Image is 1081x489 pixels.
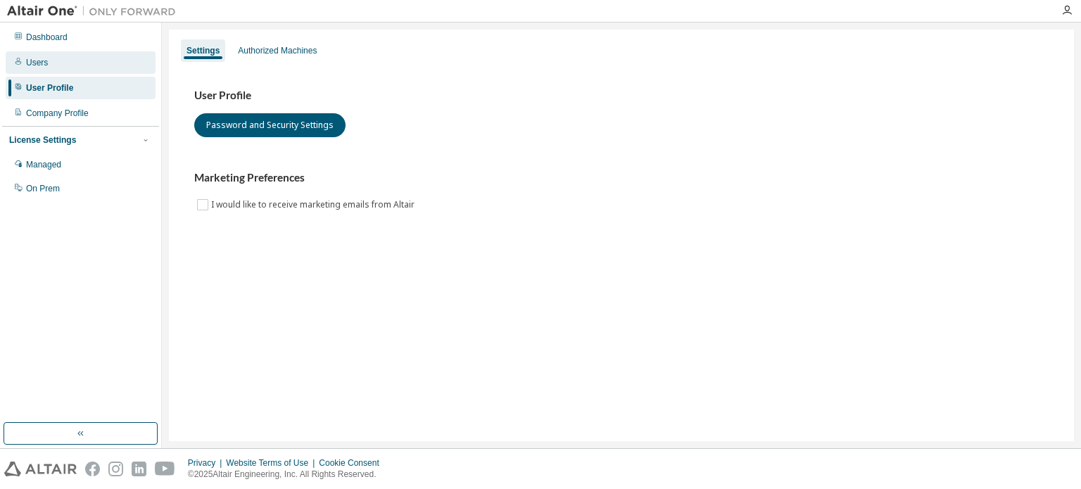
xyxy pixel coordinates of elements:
[26,108,89,119] div: Company Profile
[211,196,417,213] label: I would like to receive marketing emails from Altair
[194,89,1049,103] h3: User Profile
[188,457,226,469] div: Privacy
[26,159,61,170] div: Managed
[194,113,346,137] button: Password and Security Settings
[85,462,100,476] img: facebook.svg
[226,457,319,469] div: Website Terms of Use
[155,462,175,476] img: youtube.svg
[26,57,48,68] div: Users
[9,134,76,146] div: License Settings
[4,462,77,476] img: altair_logo.svg
[26,183,60,194] div: On Prem
[188,469,388,481] p: © 2025 Altair Engineering, Inc. All Rights Reserved.
[108,462,123,476] img: instagram.svg
[7,4,183,18] img: Altair One
[26,82,73,94] div: User Profile
[194,171,1049,185] h3: Marketing Preferences
[132,462,146,476] img: linkedin.svg
[187,45,220,56] div: Settings
[238,45,317,56] div: Authorized Machines
[26,32,68,43] div: Dashboard
[319,457,387,469] div: Cookie Consent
